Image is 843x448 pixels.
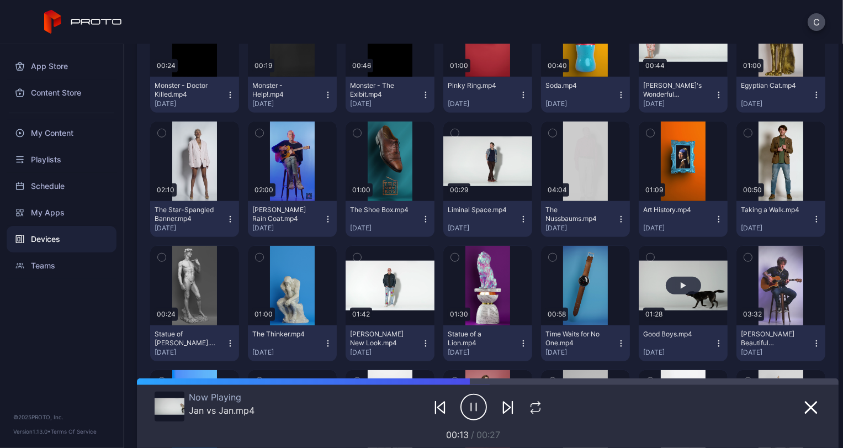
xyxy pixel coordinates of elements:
[155,330,215,347] div: Statue of David.mp4
[7,199,116,226] a: My Apps
[346,325,434,361] button: [PERSON_NAME] New Look.mp4[DATE]
[448,330,508,347] div: Statue of a Lion.mp4
[150,77,239,113] button: Monster - Doctor Killed.mp4[DATE]
[7,120,116,146] a: My Content
[808,13,825,31] button: C
[155,99,226,108] div: [DATE]
[736,201,825,237] button: Taking a Walk.mp4[DATE]
[448,205,508,214] div: Liminal Space.mp4
[477,429,501,440] span: 00:27
[736,325,825,361] button: [PERSON_NAME] Beautiful Disaster.mp4[DATE]
[639,201,728,237] button: Art History.mp4[DATE]
[541,325,630,361] button: Time Waits for No One.mp4[DATE]
[7,173,116,199] a: Schedule
[639,77,728,113] button: [PERSON_NAME]'s Wonderful Wardrobe.mp4[DATE]
[155,81,215,99] div: Monster - Doctor Killed.mp4
[741,348,812,357] div: [DATE]
[541,201,630,237] button: The Nussbaums.mp4[DATE]
[350,224,421,233] div: [DATE]
[252,330,313,339] div: The Thinker.mp4
[350,81,411,99] div: Monster - The Exibit.mp4
[736,77,825,113] button: Egyptian Cat.mp4[DATE]
[448,348,519,357] div: [DATE]
[350,330,411,347] div: Howie Mandel's New Look.mp4
[350,205,411,214] div: The Shoe Box.mp4
[13,413,110,421] div: © 2025 PROTO, Inc.
[447,429,469,440] span: 00:13
[448,224,519,233] div: [DATE]
[350,348,421,357] div: [DATE]
[346,201,434,237] button: The Shoe Box.mp4[DATE]
[643,224,714,233] div: [DATE]
[545,205,606,223] div: The Nussbaums.mp4
[545,224,617,233] div: [DATE]
[51,428,97,435] a: Terms Of Service
[189,392,255,403] div: Now Playing
[741,205,802,214] div: Taking a Walk.mp4
[350,99,421,108] div: [DATE]
[443,77,532,113] button: Pinky Ring.mp4[DATE]
[545,330,606,347] div: Time Waits for No One.mp4
[448,81,508,90] div: Pinky Ring.mp4
[346,77,434,113] button: Monster - The Exibit.mp4[DATE]
[7,226,116,252] a: Devices
[741,330,802,347] div: Billy Morrison's Beautiful Disaster.mp4
[643,330,704,339] div: Good Boys.mp4
[248,77,337,113] button: Monster - Help!.mp4[DATE]
[13,428,51,435] span: Version 1.13.0 •
[741,81,802,90] div: Egyptian Cat.mp4
[443,325,532,361] button: Statue of a Lion.mp4[DATE]
[155,205,215,223] div: The Star-Spangled Banner.mp4
[7,80,116,106] a: Content Store
[7,146,116,173] a: Playlists
[643,348,714,357] div: [DATE]
[150,325,239,361] button: Statue of [PERSON_NAME].mp4[DATE]
[252,205,313,223] div: Ryan Pollie's Rain Coat.mp4
[443,201,532,237] button: Liminal Space.mp4[DATE]
[643,205,704,214] div: Art History.mp4
[448,99,519,108] div: [DATE]
[741,224,812,233] div: [DATE]
[150,201,239,237] button: The Star-Spangled Banner.mp4[DATE]
[155,224,226,233] div: [DATE]
[545,81,606,90] div: Soda.mp4
[545,348,617,357] div: [DATE]
[643,99,714,108] div: [DATE]
[155,348,226,357] div: [DATE]
[7,53,116,80] a: App Store
[471,429,475,440] span: /
[541,77,630,113] button: Soda.mp4[DATE]
[248,325,337,361] button: The Thinker.mp4[DATE]
[545,99,617,108] div: [DATE]
[252,224,324,233] div: [DATE]
[7,252,116,279] a: Teams
[252,348,324,357] div: [DATE]
[248,201,337,237] button: [PERSON_NAME] Rain Coat.mp4[DATE]
[639,325,728,361] button: Good Boys.mp4[DATE]
[189,405,255,416] div: Jan vs Jan.mp4
[252,81,313,99] div: Monster - Help!.mp4
[252,99,324,108] div: [DATE]
[741,99,812,108] div: [DATE]
[643,81,704,99] div: Meghan's Wonderful Wardrobe.mp4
